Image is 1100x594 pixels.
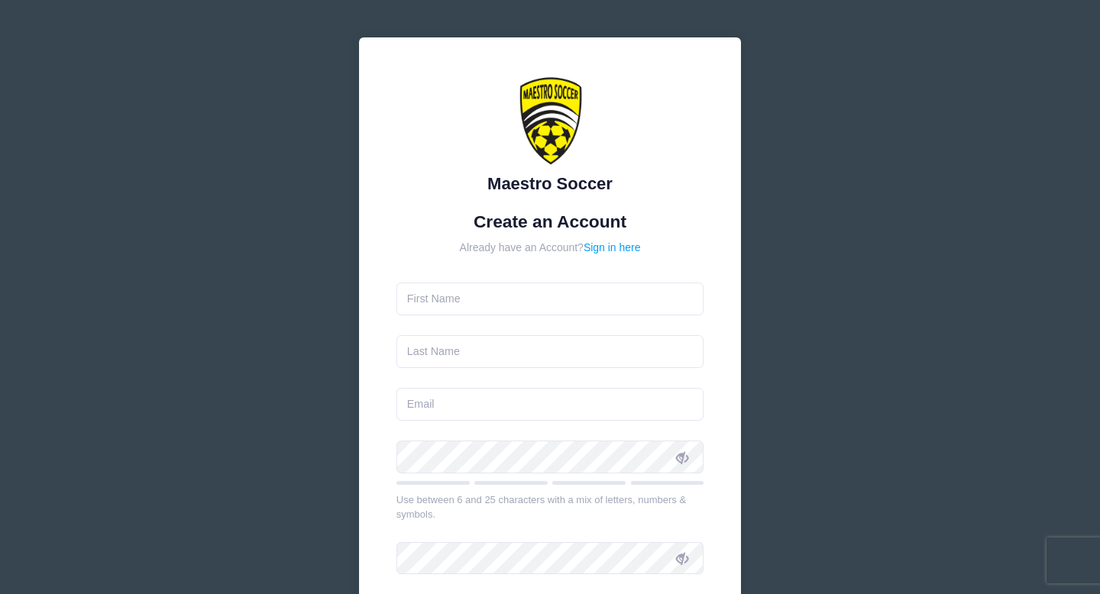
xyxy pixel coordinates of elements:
input: Last Name [396,335,704,368]
div: Already have an Account? [396,240,704,256]
h1: Create an Account [396,211,704,232]
div: Maestro Soccer [396,171,704,196]
div: Use between 6 and 25 characters with a mix of letters, numbers & symbols. [396,492,704,522]
input: First Name [396,282,704,315]
a: Sign in here [584,241,641,253]
img: Maestro Soccer [504,75,596,166]
input: Email [396,388,704,421]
